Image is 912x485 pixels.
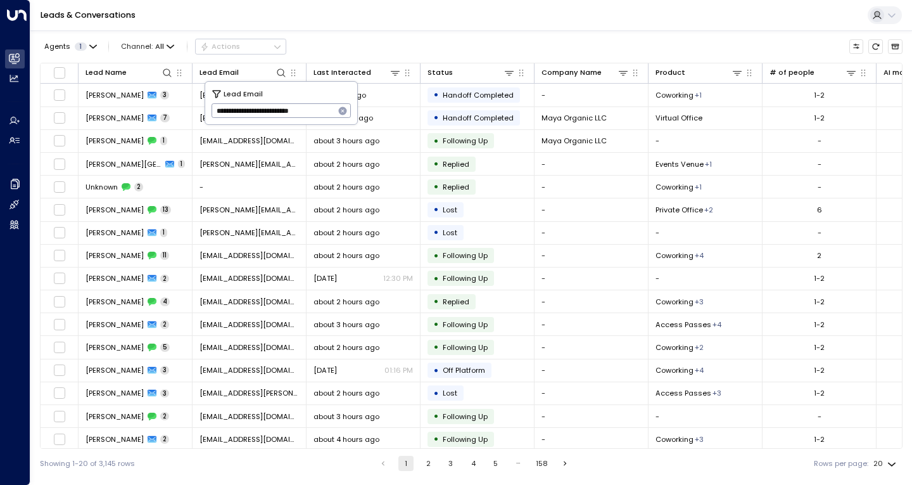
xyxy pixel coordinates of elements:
span: lbeard501@gmail.com [199,90,299,100]
span: Maya Organic LLC [541,136,607,146]
span: Toggle select row [53,433,66,446]
span: Toggle select row [53,318,66,331]
div: - [818,411,821,422]
span: Lead Email [224,88,263,100]
span: Off Platform [443,365,485,375]
div: Day Office Pass,Dedicated Desk,Private Office [695,297,704,307]
span: Muhammad Rahman [85,342,144,352]
span: 1 [178,160,185,169]
span: muhammadrahmaan500@gmail.com [199,342,299,352]
span: Refresh [868,39,883,54]
p: 12:30 PM [383,273,413,283]
span: Yesterday [313,365,337,375]
div: • [433,247,439,264]
div: • [433,178,439,195]
span: Maja Sabljic [85,113,144,123]
div: 6 [817,205,822,215]
span: about 3 hours ago [313,320,379,330]
span: Muhammad Rahman [85,365,144,375]
span: Coworking [655,434,693,444]
p: 01:16 PM [384,365,413,375]
span: NA Toomey [85,250,144,261]
div: • [433,201,439,218]
div: 1-2 [814,90,825,100]
td: - [649,222,763,244]
button: Go to page 4 [465,456,481,471]
a: Leads & Conversations [41,10,136,20]
span: Handoff Completed [443,113,514,123]
button: Agents1 [40,39,100,53]
span: 2 [160,435,169,444]
div: 1-2 [814,342,825,352]
td: - [535,268,649,290]
span: about 2 hours ago [313,388,379,398]
span: 2 [160,320,169,329]
div: Product [655,67,743,79]
span: Toggle select row [53,158,66,171]
span: about 2 hours ago [313,205,379,215]
span: Lost [443,205,457,215]
span: Grace Antlfinger [85,434,144,444]
span: about 4 hours ago [313,434,379,444]
span: about 2 hours ago [313,228,379,238]
div: Lead Email [199,67,287,79]
span: 4 [160,297,170,306]
button: Archived Leads [888,39,902,54]
span: Replied [443,297,469,307]
span: suertealanis@gmail.com [199,320,299,330]
div: Meeting Rooms [695,182,702,192]
td: - [535,382,649,404]
span: Manuel Alanis [85,320,144,330]
span: Replied [443,159,469,169]
div: Last Interacted [313,67,371,79]
span: Yesterday [313,273,337,283]
span: Virtual Office [655,113,702,123]
div: Lead Name [85,67,127,79]
td: - [193,176,307,198]
span: 2 [160,275,169,283]
button: Actions [195,39,286,54]
span: Coworking [655,250,693,261]
span: 2 [134,183,143,191]
button: Customize [849,39,864,54]
div: • [433,133,439,150]
button: Go to page 3 [443,456,459,471]
div: • [433,430,439,448]
span: about 2 hours ago [313,250,379,261]
span: 1 [160,136,167,145]
span: caroline@naplesofs.com [199,159,299,169]
span: 1 [160,228,167,237]
span: shaun@inclusivedatasolutions.com [199,228,299,238]
div: 1-2 [814,113,825,123]
span: about 3 hours ago [313,136,379,146]
span: Toggle select row [53,364,66,377]
div: - [818,136,821,146]
div: Day Office Pass,Dedicated Desk,Meeting Rooms,Private Office [695,250,704,261]
div: Showing 1-20 of 3,145 rows [40,458,135,469]
div: Last Interacted [313,67,401,79]
div: # of people [769,67,814,79]
span: meg.agnitsch@gmail.com [199,388,299,398]
span: tommywtoomey@gmail.com [199,250,299,261]
span: graceantlfinger@gmail.com [199,411,299,422]
span: graceantlfinger@gmail.com [199,434,299,444]
span: Toggle select row [53,181,66,193]
div: - [818,159,821,169]
span: Toggle select row [53,410,66,423]
span: Following Up [443,320,488,330]
div: Button group with a nested menu [195,39,286,54]
span: Lauren Beard [85,90,144,100]
div: • [433,109,439,126]
span: Coworking [655,182,693,192]
span: Toggle select row [53,272,66,285]
td: - [535,153,649,175]
div: • [433,362,439,379]
span: Toggle select row [53,112,66,124]
span: 5 [160,343,170,352]
button: page 1 [398,456,414,471]
span: Handoff Completed [443,90,514,100]
span: 3 [160,366,169,375]
button: Channel:All [117,39,179,53]
span: Toggle select all [53,67,66,79]
span: Lost [443,228,457,238]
